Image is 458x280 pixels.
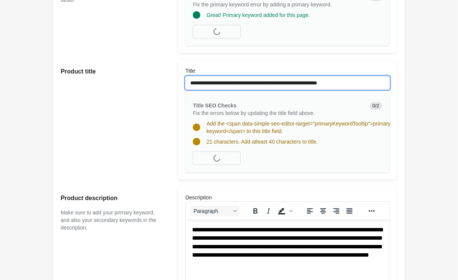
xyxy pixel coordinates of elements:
[330,206,343,216] button: Align right
[343,206,356,216] button: Justify
[262,206,275,216] button: Italic
[369,102,382,110] span: 0/2
[275,206,294,216] div: Background color
[61,209,163,231] p: Make sure to add your primary keyword, and also your secondary keywords in the description.
[191,206,240,216] button: Blocks
[61,67,163,76] h2: Product title
[304,206,316,216] button: Align left
[194,208,231,214] span: Paragraph
[193,103,237,109] span: Title SEO Checks
[193,1,363,8] p: Fix the primary keyword error by adding a primary keyword.
[206,121,391,134] span: Add the <span data-simple-seo-editor-target="primaryKeywordTooltip">primary keyword</span> to thi...
[185,67,195,75] label: Title
[249,206,262,216] button: Bold
[365,206,378,216] button: Reveal or hide additional toolbar items
[206,139,318,145] span: 21 characters. Add atleast 40 characters to title.
[206,12,310,18] span: Great! Primary keyword added for this page.
[317,206,330,216] button: Align center
[61,194,163,203] h2: Product description
[193,109,363,117] p: Fix the errors below by updating the title field above.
